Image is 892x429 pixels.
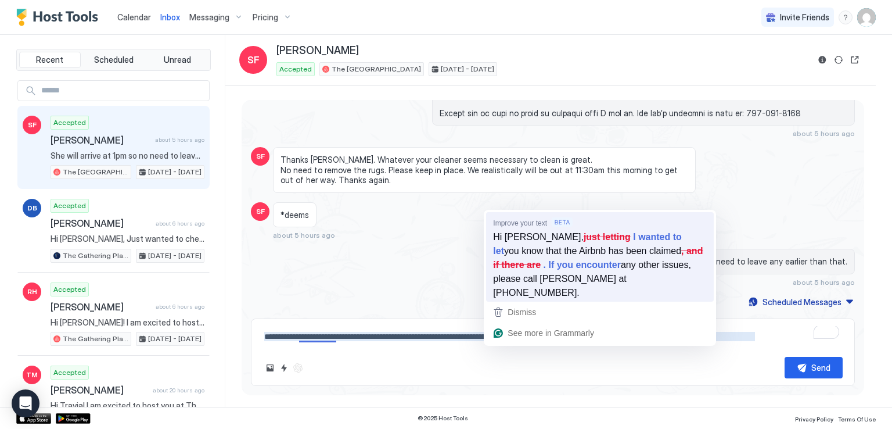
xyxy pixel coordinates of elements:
[53,284,86,295] span: Accepted
[19,52,81,68] button: Recent
[51,317,204,328] span: Hi [PERSON_NAME]! I am excited to host you at The Gathering Place! LOCATION: [STREET_ADDRESS] KEY...
[277,361,291,375] button: Quick reply
[16,9,103,26] a: Host Tools Logo
[63,167,128,177] span: The [GEOGRAPHIC_DATA]
[793,129,855,138] span: about 5 hours ago
[26,370,38,380] span: TM
[53,201,86,211] span: Accepted
[838,412,876,424] a: Terms Of Use
[160,12,180,22] span: Inbox
[160,11,180,23] a: Inbox
[63,251,128,261] span: The Gathering Place
[27,203,37,213] span: DB
[418,414,468,422] span: © 2025 Host Tools
[148,167,202,177] span: [DATE] - [DATE]
[795,416,833,423] span: Privacy Policy
[795,412,833,424] a: Privacy Policy
[16,49,211,71] div: tab-group
[148,334,202,344] span: [DATE] - [DATE]
[83,52,145,68] button: Scheduled
[51,401,204,411] span: Hi Travia! I am excited to host you at The Gathering Place! LOCATION: [STREET_ADDRESS] KEY: There...
[857,8,876,27] div: User profile
[279,64,312,74] span: Accepted
[51,217,151,229] span: [PERSON_NAME]
[280,210,309,220] span: *deems
[53,367,86,378] span: Accepted
[37,81,209,101] input: Input Field
[280,155,688,185] span: Thanks [PERSON_NAME]. Whatever your cleaner seems necessary to clean is great. No need to remove ...
[811,362,830,374] div: Send
[780,12,829,23] span: Invite Friends
[332,64,421,74] span: The [GEOGRAPHIC_DATA]
[53,117,86,128] span: Accepted
[12,389,39,417] div: Open Intercom Messenger
[94,55,134,65] span: Scheduled
[36,55,63,65] span: Recent
[256,206,265,217] span: SF
[146,52,208,68] button: Unread
[63,334,128,344] span: The Gathering Place
[117,12,151,22] span: Calendar
[148,251,202,261] span: [DATE] - [DATE]
[155,136,204,144] span: about 5 hours ago
[762,296,841,308] div: Scheduled Messages
[815,53,829,67] button: Reservation information
[247,53,260,67] span: SF
[56,413,91,424] a: Google Play Store
[51,134,150,146] span: [PERSON_NAME]
[117,11,151,23] a: Calendar
[441,64,494,74] span: [DATE] - [DATE]
[51,384,148,396] span: [PERSON_NAME]
[832,53,846,67] button: Sync reservation
[614,256,847,267] span: She will arrive at 1pm so no need to leave any earlier than that.
[793,278,855,287] span: about 5 hours ago
[28,120,37,130] span: SF
[51,234,204,244] span: Hi [PERSON_NAME], Just wanted to check in and make sure you have everything you need? Hope you're...
[256,151,265,162] span: SF
[153,387,204,394] span: about 20 hours ago
[848,53,862,67] button: Open reservation
[839,10,853,24] div: menu
[785,357,843,378] button: Send
[156,220,204,227] span: about 6 hours ago
[16,413,51,424] a: App Store
[27,287,37,297] span: RH
[189,12,229,23] span: Messaging
[156,303,204,310] span: about 6 hours ago
[253,12,278,23] span: Pricing
[263,361,277,375] button: Upload image
[51,301,151,313] span: [PERSON_NAME]
[164,55,191,65] span: Unread
[51,151,204,161] span: She will arrive at 1pm so no need to leave any earlier than that.
[747,294,855,310] button: Scheduled Messages
[273,231,335,239] span: about 5 hours ago
[838,416,876,423] span: Terms Of Use
[276,44,359,58] span: [PERSON_NAME]
[263,326,843,348] textarea: To enrich screen reader interactions, please activate Accessibility in Grammarly extension settings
